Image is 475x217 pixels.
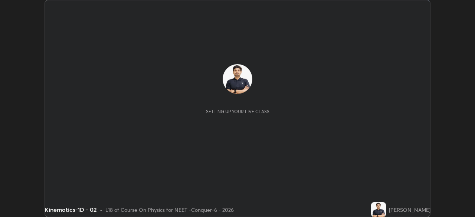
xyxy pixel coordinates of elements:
[223,64,252,94] img: 98d66aa6592e4b0fb7560eafe1db0121.jpg
[105,206,234,214] div: L18 of Course On Physics for NEET -Conquer-6 - 2026
[206,109,269,114] div: Setting up your live class
[389,206,430,214] div: [PERSON_NAME]
[371,202,386,217] img: 98d66aa6592e4b0fb7560eafe1db0121.jpg
[45,205,97,214] div: Kinematics-1D - 02
[100,206,102,214] div: •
